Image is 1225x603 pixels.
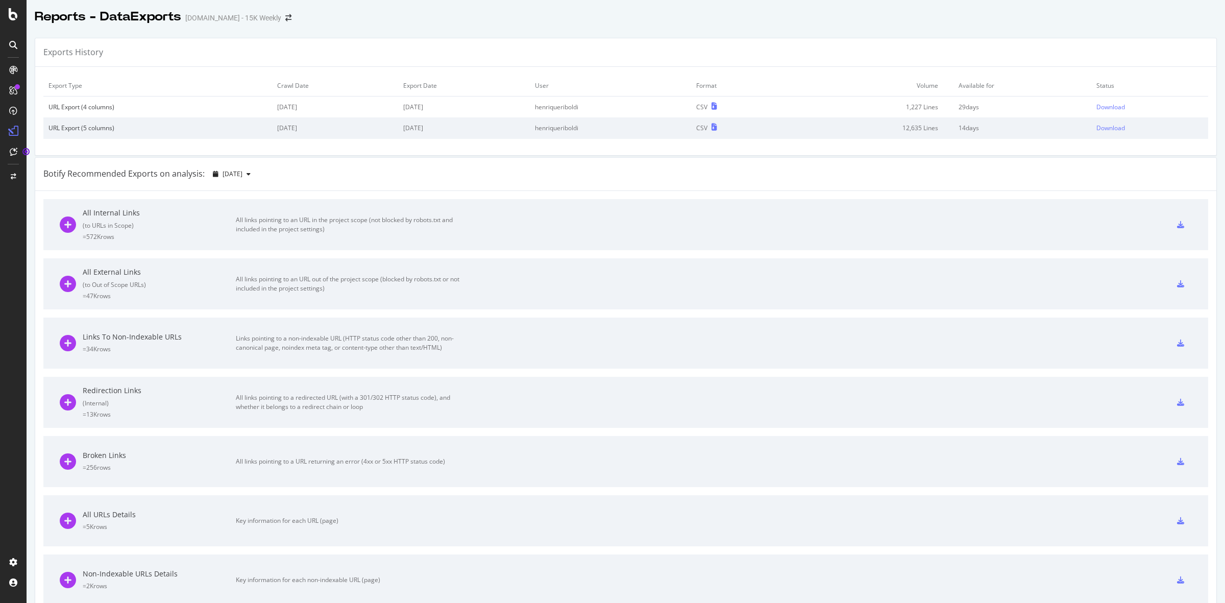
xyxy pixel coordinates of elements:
td: Export Type [43,75,272,97]
div: CSV [696,124,707,132]
div: csv-export [1177,458,1184,465]
div: ( to URLs in Scope ) [83,221,236,230]
td: 12,635 Lines [785,117,953,138]
span: 2025 Aug. 11th [223,170,242,178]
div: All Internal Links [83,208,236,218]
td: [DATE] [398,97,530,118]
div: All links pointing to an URL in the project scope (not blocked by robots.txt and included in the ... [236,215,465,234]
div: Botify Recommended Exports on analysis: [43,168,205,180]
div: All links pointing to a redirected URL (with a 301/302 HTTP status code), and whether it belongs ... [236,393,465,412]
div: Key information for each non-indexable URL (page) [236,575,465,585]
div: csv-export [1177,576,1184,584]
td: Status [1091,75,1208,97]
a: Download [1096,124,1203,132]
div: csv-export [1177,517,1184,524]
div: = 34K rows [83,345,236,353]
div: = 572K rows [83,232,236,241]
td: 1,227 Lines [785,97,953,118]
div: csv-export [1177,280,1184,287]
td: Format [691,75,785,97]
div: = 2K rows [83,582,236,590]
div: Reports - DataExports [35,8,181,26]
td: User [530,75,691,97]
div: Links pointing to a non-indexable URL (HTTP status code other than 200, non-canonical page, noind... [236,334,465,352]
div: arrow-right-arrow-left [285,14,291,21]
div: All URLs Details [83,510,236,520]
td: [DATE] [398,117,530,138]
td: henriqueriboldi [530,117,691,138]
td: Crawl Date [272,75,398,97]
div: = 13K rows [83,410,236,419]
div: URL Export (5 columns) [48,124,267,132]
div: csv-export [1177,340,1184,347]
div: All links pointing to a URL returning an error (4xx or 5xx HTTP status code) [236,457,465,466]
div: CSV [696,103,707,111]
div: = 256 rows [83,463,236,472]
div: = 5K rows [83,522,236,531]
td: henriqueriboldi [530,97,691,118]
div: Redirection Links [83,385,236,396]
div: ( to Out of Scope URLs ) [83,280,236,289]
button: [DATE] [209,166,255,182]
iframe: Intercom live chat [1190,568,1215,593]
td: [DATE] [272,97,398,118]
div: Download [1096,103,1125,111]
div: csv-export [1177,399,1184,406]
div: Links To Non-Indexable URLs [83,332,236,342]
div: ( Internal ) [83,399,236,407]
td: Export Date [398,75,530,97]
div: csv-export [1177,221,1184,228]
td: 14 days [953,117,1092,138]
div: [DOMAIN_NAME] - 15K Weekly [185,13,281,23]
div: All External Links [83,267,236,277]
div: Exports History [43,46,103,58]
div: = 47K rows [83,292,236,300]
td: Available for [953,75,1092,97]
td: 29 days [953,97,1092,118]
div: Tooltip anchor [21,147,31,156]
a: Download [1096,103,1203,111]
div: Key information for each URL (page) [236,516,465,525]
div: Non-Indexable URLs Details [83,569,236,579]
td: [DATE] [272,117,398,138]
div: Broken Links [83,450,236,461]
div: All links pointing to an URL out of the project scope (blocked by robots.txt or not included in t... [236,275,465,293]
div: Download [1096,124,1125,132]
div: URL Export (4 columns) [48,103,267,111]
td: Volume [785,75,953,97]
